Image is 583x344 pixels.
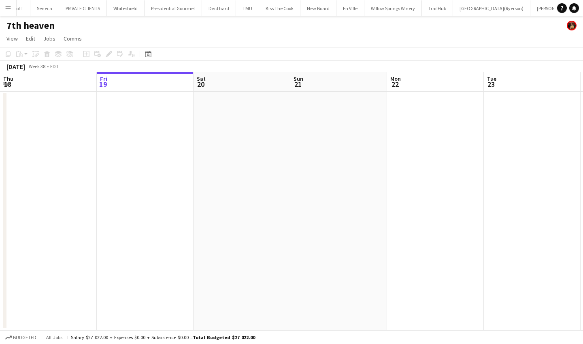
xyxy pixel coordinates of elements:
span: 20 [196,80,206,89]
span: Edit [26,35,35,42]
span: View [6,35,18,42]
span: 22 [389,80,401,89]
button: Budgeted [4,333,38,342]
button: [GEOGRAPHIC_DATA](Ryerson) [453,0,530,16]
span: Jobs [43,35,55,42]
button: TMU [236,0,259,16]
span: 18 [2,80,13,89]
button: Willow Springs Winery [364,0,422,16]
span: Fri [100,75,107,82]
button: PRIVATE CLIENTS [59,0,107,16]
button: Kiss The Cook [259,0,300,16]
span: All jobs [45,334,64,340]
button: New Board [300,0,336,16]
button: Seneca [30,0,59,16]
a: Jobs [40,33,59,44]
div: Salary $27 022.00 + Expenses $0.00 + Subsistence $0.00 = [71,334,255,340]
a: View [3,33,21,44]
div: [DATE] [6,62,25,71]
span: Thu [3,75,13,82]
span: Budgeted [13,335,36,340]
button: En Ville [336,0,364,16]
app-user-avatar: Yani Salas [567,21,577,30]
span: 19 [99,80,107,89]
span: Sat [197,75,206,82]
span: Week 38 [27,63,47,69]
div: EDT [50,63,59,69]
a: Edit [23,33,38,44]
span: Mon [390,75,401,82]
span: Sun [294,75,303,82]
button: U of T [6,0,30,16]
button: TrailHub [422,0,453,16]
span: 21 [292,80,303,89]
button: Presidential Gourmet [145,0,202,16]
span: Tue [487,75,496,82]
button: Whiteshield [107,0,145,16]
span: Total Budgeted $27 022.00 [193,334,255,340]
a: Comms [60,33,85,44]
h1: 7th heaven [6,19,55,32]
span: Comms [64,35,82,42]
span: 23 [486,80,496,89]
button: Dvid hard [202,0,236,16]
